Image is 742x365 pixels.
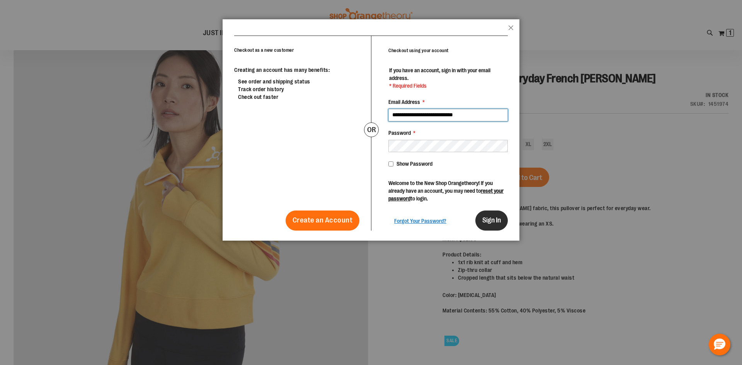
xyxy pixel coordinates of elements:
strong: Checkout as a new customer [234,48,294,53]
li: See order and shipping status [238,78,359,85]
p: Welcome to the New Shop Orangetheory! If you already have an account, you may need to to login. [388,179,508,202]
span: Forgot Your Password? [394,218,446,224]
span: * Required Fields [389,82,507,90]
button: Hello, have a question? Let’s chat. [709,334,730,355]
a: Create an Account [286,211,360,231]
a: Forgot Your Password? [394,217,446,225]
div: or [364,122,379,137]
a: reset your password [388,188,504,202]
span: If you have an account, sign in with your email address. [389,67,490,81]
p: Creating an account has many benefits: [234,66,359,74]
strong: Checkout using your account [388,48,449,53]
span: Create an Account [293,216,353,224]
span: Email Address [388,99,420,105]
li: Track order history [238,85,359,93]
span: Password [388,130,411,136]
button: Sign In [475,211,508,231]
li: Check out faster [238,93,359,101]
span: Sign In [482,216,501,224]
span: Show Password [397,161,432,167]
